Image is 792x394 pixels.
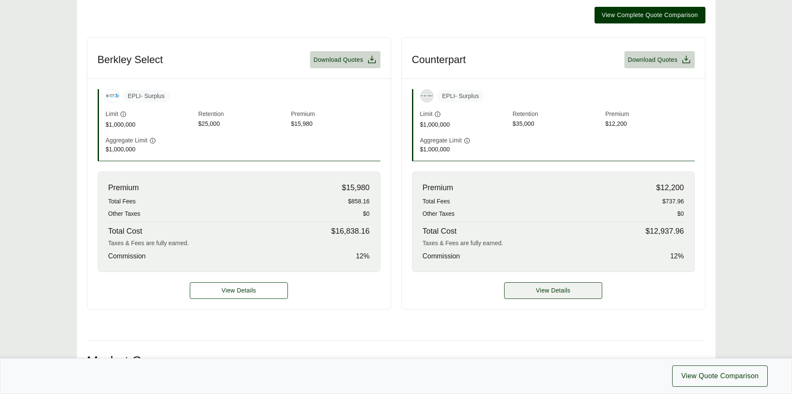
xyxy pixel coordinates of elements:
span: 12 % [670,251,684,261]
span: Total Cost [108,226,142,237]
span: Total Cost [423,226,457,237]
span: $25,000 [198,119,287,129]
h2: Market Summary [87,354,705,368]
span: Commission [108,251,146,261]
a: Berkley Select details [190,282,288,299]
span: $1,000,000 [106,145,195,154]
span: View Quote Comparison [681,371,759,381]
span: $15,980 [291,119,380,129]
span: Download Quotes [628,55,678,64]
span: Limit [106,110,119,119]
span: Premium [291,110,380,119]
button: View Details [190,282,288,299]
span: View Complete Quote Comparison [602,11,698,20]
img: Berkley Select [106,90,119,102]
span: Download Quotes [313,55,363,64]
div: Taxes & Fees are fully earned. [423,239,684,248]
button: Download Quotes [310,51,380,68]
span: $12,200 [656,182,684,194]
span: $858.16 [348,197,370,206]
span: EPLI - Surplus [437,90,484,102]
span: $12,200 [605,119,694,129]
span: $35,000 [513,119,602,129]
span: Other Taxes [108,209,140,218]
div: Taxes & Fees are fully earned. [108,239,370,248]
span: $1,000,000 [420,120,509,129]
button: View Complete Quote Comparison [595,7,705,23]
h3: Berkley Select [98,53,163,66]
span: Retention [513,110,602,119]
span: Premium [423,182,453,194]
span: EPLI - Surplus [123,90,170,102]
span: Premium [108,182,139,194]
button: View Quote Comparison [672,365,768,387]
span: $1,000,000 [106,120,195,129]
span: Retention [198,110,287,119]
span: Total Fees [423,197,450,206]
button: Download Quotes [624,51,695,68]
span: Other Taxes [423,209,455,218]
span: $0 [677,209,684,218]
h3: Counterpart [412,53,466,66]
span: $16,838.16 [331,226,369,237]
span: $737.96 [662,197,684,206]
span: Commission [423,251,460,261]
span: Limit [420,110,433,119]
span: Aggregate Limit [420,136,462,145]
span: Premium [605,110,694,119]
button: View Details [504,282,602,299]
span: Aggregate Limit [106,136,148,145]
span: $12,937.96 [645,226,684,237]
span: $0 [363,209,370,218]
span: $15,980 [342,182,369,194]
span: 12 % [356,251,369,261]
img: Counterpart [421,95,433,97]
span: View Details [222,286,256,295]
span: $1,000,000 [420,145,509,154]
span: Total Fees [108,197,136,206]
span: View Details [536,286,571,295]
a: Counterpart details [504,282,602,299]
